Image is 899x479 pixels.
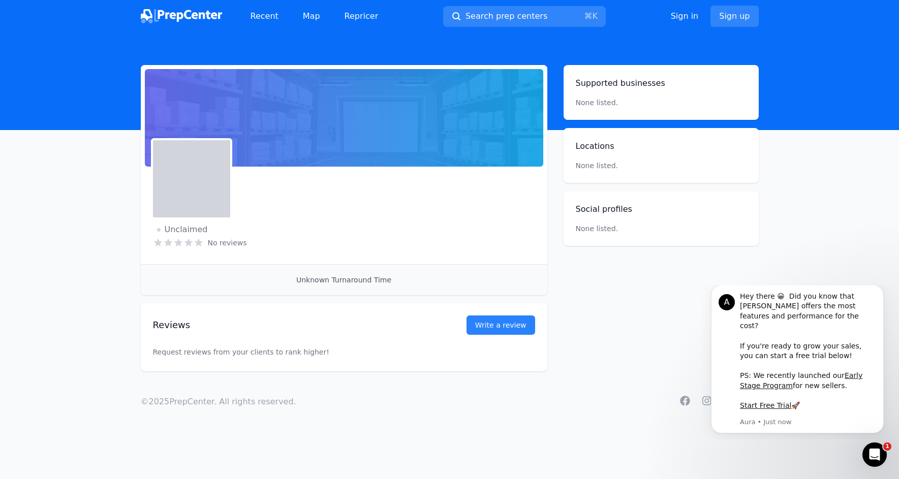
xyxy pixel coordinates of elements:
[336,6,387,26] a: Repricer
[153,318,434,332] h2: Reviews
[592,11,598,21] kbd: K
[576,77,747,89] h2: Supported businesses
[242,6,287,26] a: Recent
[443,6,606,27] button: Search prep centers⌘K
[466,10,547,22] span: Search prep centers
[696,285,899,439] iframe: Intercom notifications message
[467,315,535,335] a: Write a review
[23,9,39,25] div: Profile image for Aura
[44,132,180,141] p: Message from Aura, sent Just now
[576,203,747,215] h2: Social profiles
[141,9,222,23] img: PrepCenter
[862,442,887,467] iframe: Intercom live chat
[576,161,747,171] p: None listed.
[172,159,211,198] img: yH5BAEAAAAALAAAAAABAAEAAAIBRAA7
[157,223,208,236] span: Unclaimed
[96,116,104,124] b: 🚀
[44,6,180,125] div: Hey there 😀 Did you know that [PERSON_NAME] offers the most features and performance for the cost...
[710,6,758,27] a: Sign up
[576,98,618,108] p: None listed.
[576,223,618,234] p: None listed.
[671,10,699,22] a: Sign in
[141,396,296,408] p: © 2025 PrepCenter. All rights reserved.
[296,276,391,284] span: Unknown Turnaround Time
[153,327,535,377] p: Request reviews from your clients to rank higher!
[44,6,180,131] div: Message content
[883,442,891,451] span: 1
[295,6,328,26] a: Map
[576,140,747,152] h2: Locations
[208,238,247,248] span: No reviews
[584,11,592,21] kbd: ⌘
[44,116,96,124] a: Start Free Trial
